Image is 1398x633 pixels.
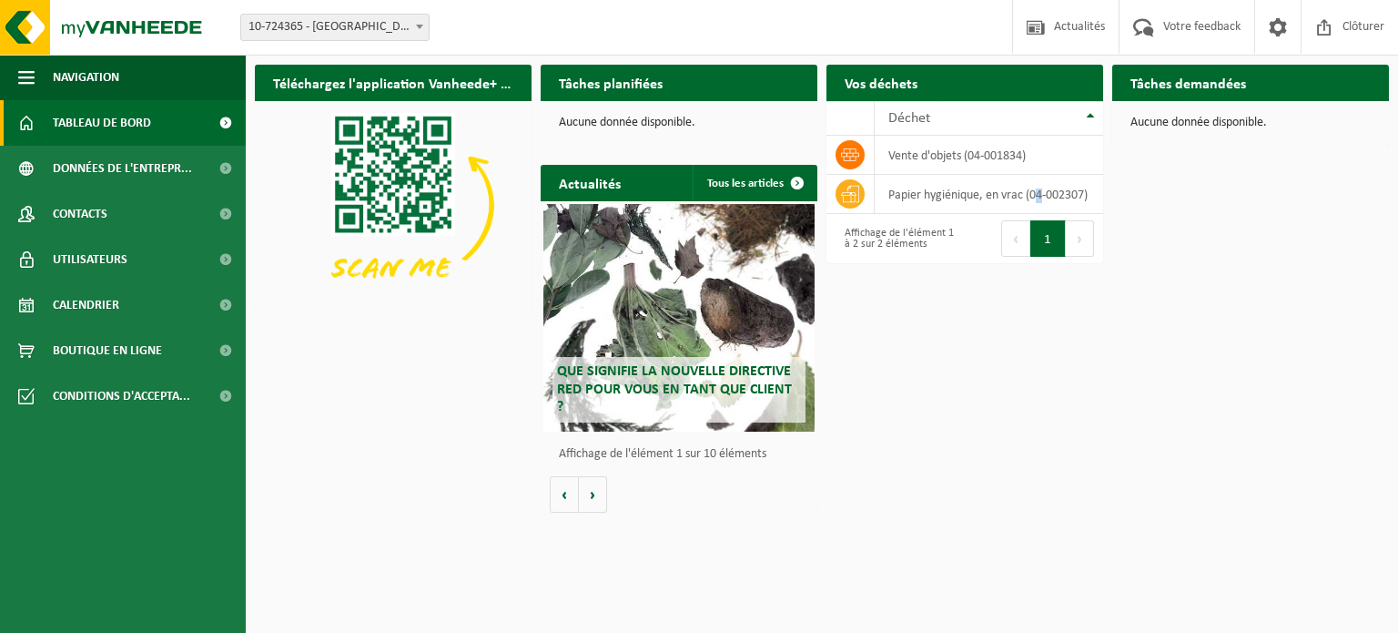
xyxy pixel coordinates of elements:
span: Calendrier [53,282,119,328]
h2: Vos déchets [826,65,936,100]
h2: Actualités [541,165,639,200]
span: Conditions d'accepta... [53,373,190,419]
span: 10-724365 - ETHIAS SA - LIÈGE [240,14,430,41]
h2: Téléchargez l'application Vanheede+ maintenant! [255,65,532,100]
button: Next [1066,220,1094,257]
p: Affichage de l'élément 1 sur 10 éléments [559,448,808,461]
button: 1 [1030,220,1066,257]
span: Que signifie la nouvelle directive RED pour vous en tant que client ? [557,364,792,413]
button: Previous [1001,220,1030,257]
span: Données de l'entrepr... [53,146,192,191]
p: Aucune donnée disponible. [1130,117,1371,129]
span: Déchet [888,111,930,126]
p: Aucune donnée disponible. [559,117,799,129]
h2: Tâches demandées [1112,65,1264,100]
span: Boutique en ligne [53,328,162,373]
a: Que signifie la nouvelle directive RED pour vous en tant que client ? [543,204,815,432]
span: Navigation [53,55,119,100]
h2: Tâches planifiées [541,65,681,100]
td: vente d'objets (04-001834) [875,136,1103,175]
div: Affichage de l'élément 1 à 2 sur 2 éléments [836,219,956,259]
button: Vorige [550,476,579,513]
button: Volgende [579,476,607,513]
a: Tous les articles [693,165,815,201]
td: papier hygiénique, en vrac (04-002307) [875,175,1103,214]
span: Tableau de bord [53,100,151,146]
span: Utilisateurs [53,237,127,282]
span: Contacts [53,191,107,237]
span: 10-724365 - ETHIAS SA - LIÈGE [241,15,429,40]
img: Download de VHEPlus App [255,101,532,309]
